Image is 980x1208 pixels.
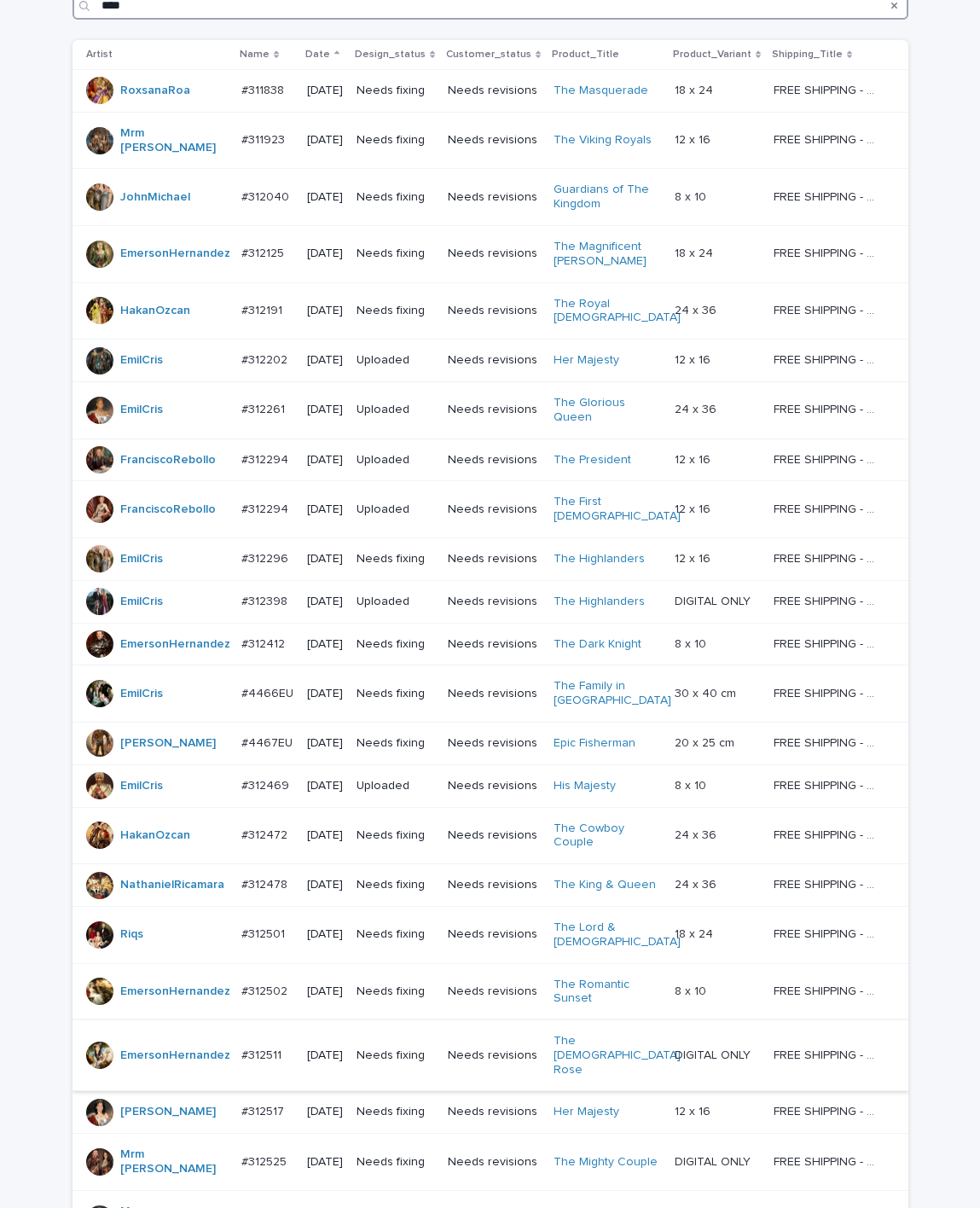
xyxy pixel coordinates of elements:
[675,874,720,892] p: 24 x 36
[675,634,710,652] p: 8 x 10
[554,353,619,368] a: Her Majesty
[675,399,720,417] p: 24 x 36
[448,353,540,368] p: Needs revisions
[448,736,540,751] p: Needs revisions
[552,45,619,64] p: Product_Title
[120,1147,227,1176] a: Mrm [PERSON_NAME]
[72,340,908,382] tr: EmilCris #312202#312202 [DATE]UploadedNeeds revisionsHer Majesty 12 x 1612 x 16 FREE SHIPPING - p...
[72,623,908,665] tr: EmersonHernandez #312412#312412 [DATE]Needs fixingNeeds revisionsThe Dark Knight 8 x 108 x 10 FRE...
[241,1045,285,1063] p: #312511
[357,878,434,892] p: Needs fixing
[357,736,434,751] p: Needs fixing
[774,591,884,609] p: FREE SHIPPING - preview in 1-2 business days, after your approval delivery will take 5-10 b.d.
[774,981,884,999] p: FREE SHIPPING - preview in 1-2 business days, after your approval delivery will take 5-10 b.d.
[357,687,434,701] p: Needs fixing
[448,552,540,566] p: Needs revisions
[448,1048,540,1063] p: Needs revisions
[448,190,540,205] p: Needs revisions
[554,1034,681,1077] a: The [DEMOGRAPHIC_DATA] Rose
[448,1155,540,1170] p: Needs revisions
[241,187,293,205] p: #312040
[241,243,287,261] p: #312125
[307,84,343,98] p: [DATE]
[554,822,660,851] a: The Cowboy Couple
[120,927,143,942] a: Riqs
[774,1152,884,1170] p: FREE SHIPPING - preview in 1-2 business days, after your approval delivery will take 5-10 b.d.
[554,183,660,212] a: Guardians of The Kingdom
[554,779,616,793] a: His Majesty
[72,537,908,580] tr: EmilCris #312296#312296 [DATE]Needs fixingNeeds revisionsThe Highlanders 12 x 1612 x 16 FREE SHIP...
[772,45,843,64] p: Shipping_Title
[446,45,531,64] p: Customer_status
[72,1134,908,1191] tr: Mrm [PERSON_NAME] #312525#312525 [DATE]Needs fixingNeeds revisionsThe Mighty Couple DIGITAL ONLYD...
[241,634,288,652] p: #312412
[241,683,297,701] p: #4466EU
[774,243,884,261] p: FREE SHIPPING - preview in 1-2 business days, after your approval delivery will take 5-10 b.d.
[448,403,540,417] p: Needs revisions
[72,225,908,282] tr: EmersonHernandez #312125#312125 [DATE]Needs fixingNeeds revisionsThe Magnificent [PERSON_NAME] 18...
[448,304,540,318] p: Needs revisions
[120,779,163,793] a: EmilCris
[448,927,540,942] p: Needs revisions
[120,736,216,751] a: [PERSON_NAME]
[120,1048,230,1063] a: EmersonHernandez
[72,764,908,807] tr: EmilCris #312469#312469 [DATE]UploadedNeeds revisionsHis Majesty 8 x 108 x 10 FREE SHIPPING - pre...
[307,1105,343,1119] p: [DATE]
[448,453,540,468] p: Needs revisions
[774,187,884,205] p: FREE SHIPPING - preview in 1-2 business days, after your approval delivery will take 5-10 b.d.
[72,381,908,438] tr: EmilCris #312261#312261 [DATE]UploadedNeeds revisionsThe Glorious Queen 24 x 3624 x 36 FREE SHIPP...
[357,353,434,368] p: Uploaded
[357,403,434,417] p: Uploaded
[448,779,540,793] p: Needs revisions
[675,1152,754,1170] p: DIGITAL ONLY
[241,1101,287,1119] p: #312517
[307,779,343,793] p: [DATE]
[355,45,426,64] p: Design_status
[307,133,343,148] p: [DATE]
[357,1105,434,1119] p: Needs fixing
[357,927,434,942] p: Needs fixing
[448,984,540,999] p: Needs revisions
[307,403,343,417] p: [DATE]
[72,1091,908,1134] tr: [PERSON_NAME] #312517#312517 [DATE]Needs fixingNeeds revisionsHer Majesty 12 x 1612 x 16 FREE SHI...
[72,665,908,723] tr: EmilCris #4466EU#4466EU [DATE]Needs fixingNeeds revisionsThe Family in [GEOGRAPHIC_DATA] 30 x 40 ...
[72,906,908,963] tr: Riqs #312501#312501 [DATE]Needs fixingNeeds revisionsThe Lord & [DEMOGRAPHIC_DATA] 18 x 2418 x 24...
[120,595,163,609] a: EmilCris
[120,687,163,701] a: EmilCris
[675,1045,754,1063] p: DIGITAL ONLY
[72,963,908,1020] tr: EmersonHernandez #312502#312502 [DATE]Needs fixingNeeds revisionsThe Romantic Sunset 8 x 108 x 10...
[307,552,343,566] p: [DATE]
[675,130,714,148] p: 12 x 16
[554,637,641,652] a: The Dark Knight
[554,396,660,425] a: The Glorious Queen
[120,190,190,205] a: JohnMichael
[774,499,884,517] p: FREE SHIPPING - preview in 1-2 business days, after your approval delivery will take 5-10 b.d.
[307,828,343,843] p: [DATE]
[307,1155,343,1170] p: [DATE]
[675,981,710,999] p: 8 x 10
[241,130,288,148] p: #311923
[307,687,343,701] p: [DATE]
[554,240,660,269] a: The Magnificent [PERSON_NAME]
[120,304,190,318] a: HakanOzcan
[774,634,884,652] p: FREE SHIPPING - preview in 1-2 business days, after your approval delivery will take 5-10 b.d.
[241,399,288,417] p: #312261
[357,595,434,609] p: Uploaded
[307,453,343,468] p: [DATE]
[675,243,716,261] p: 18 x 24
[448,1105,540,1119] p: Needs revisions
[448,637,540,652] p: Needs revisions
[774,1101,884,1119] p: FREE SHIPPING - preview in 1-2 business days, after your approval delivery will take 5-10 b.d.
[357,247,434,261] p: Needs fixing
[72,481,908,538] tr: FranciscoRebollo #312294#312294 [DATE]UploadedNeeds revisionsThe First [DEMOGRAPHIC_DATA] 12 x 16...
[554,453,631,468] a: The President
[448,133,540,148] p: Needs revisions
[241,825,291,843] p: #312472
[72,580,908,623] tr: EmilCris #312398#312398 [DATE]UploadedNeeds revisionsThe Highlanders DIGITAL ONLYDIGITAL ONLY FRE...
[86,45,113,64] p: Artist
[241,591,291,609] p: #312398
[307,736,343,751] p: [DATE]
[448,84,540,98] p: Needs revisions
[241,80,287,98] p: #311838
[554,978,660,1007] a: The Romantic Sunset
